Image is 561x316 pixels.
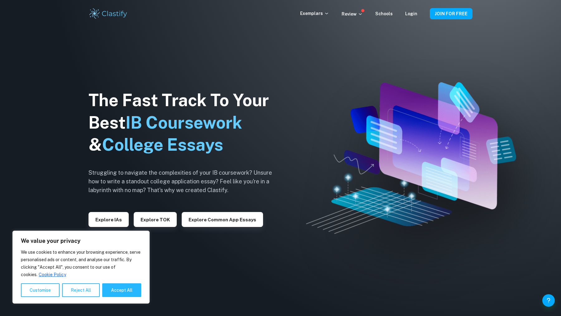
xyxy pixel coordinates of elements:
[21,283,60,297] button: Customise
[21,248,141,278] p: We use cookies to enhance your browsing experience, serve personalised ads or content, and analys...
[542,294,555,307] button: Help and Feedback
[134,212,177,227] button: Explore TOK
[89,89,282,156] h1: The Fast Track To Your Best &
[182,216,263,222] a: Explore Common App essays
[102,135,223,154] span: College Essays
[182,212,263,227] button: Explore Common App essays
[300,10,329,17] p: Exemplars
[306,82,516,234] img: Clastify hero
[405,11,417,16] a: Login
[38,272,66,277] a: Cookie Policy
[134,216,177,222] a: Explore TOK
[89,7,128,20] img: Clastify logo
[12,231,150,304] div: We value your privacy
[375,11,393,16] a: Schools
[89,216,129,222] a: Explore IAs
[62,283,100,297] button: Reject All
[102,283,141,297] button: Accept All
[89,168,282,195] h6: Struggling to navigate the complexities of your IB coursework? Unsure how to write a standout col...
[21,237,141,245] p: We value your privacy
[342,11,363,17] p: Review
[430,8,472,19] button: JOIN FOR FREE
[126,113,242,132] span: IB Coursework
[89,212,129,227] button: Explore IAs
